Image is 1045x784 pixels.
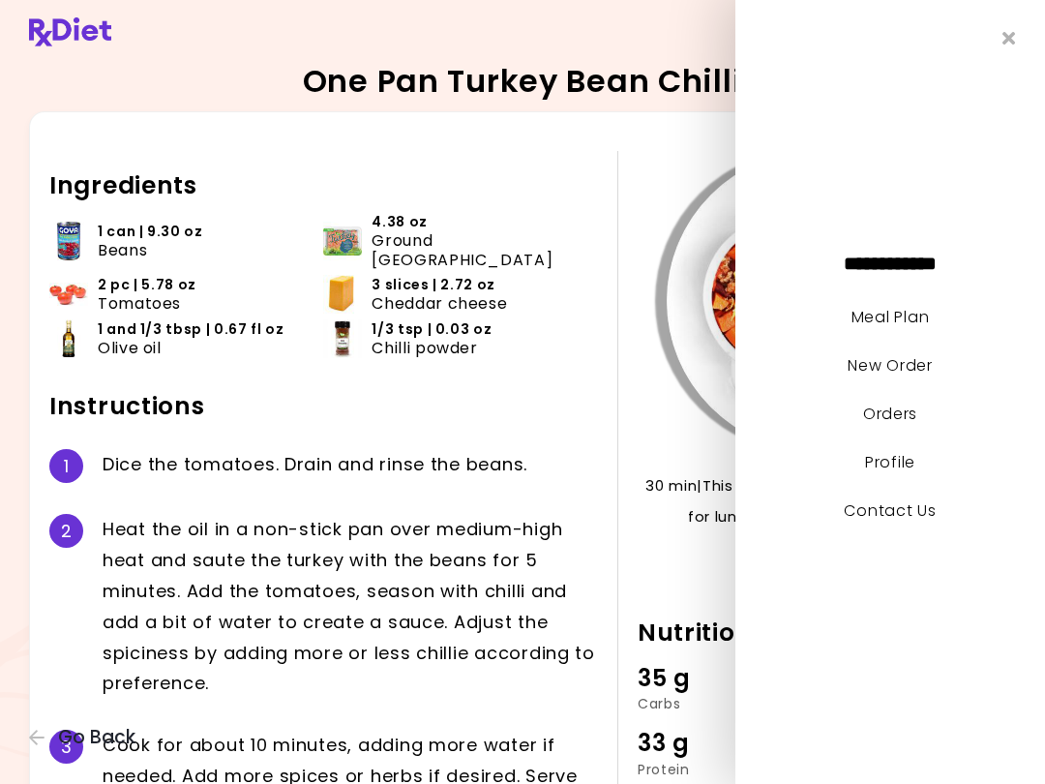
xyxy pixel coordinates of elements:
div: 1 [49,449,83,483]
span: 2 pc | 5.78 oz [98,276,196,294]
span: Chilli powder [372,339,477,357]
div: D i c e t h e t o m a t o e s . D r a i n a n d r i n s e t h e b e a n s . [103,449,598,483]
a: Contact Us [844,499,936,522]
h2: One Pan Turkey Bean Chilli [303,66,743,97]
button: Go Back [29,727,145,748]
div: Protein [638,763,757,776]
span: Tomatoes [98,294,181,313]
a: Profile [865,451,915,473]
span: Ground [GEOGRAPHIC_DATA] [372,231,570,268]
div: 2 [49,514,83,548]
span: Beans [98,241,147,259]
div: H e a t t h e o i l i n a n o n - s t i c k p a n o v e r m e d i u m - h i g h h e a t a n d s a... [103,514,598,699]
div: 33 g [638,725,757,762]
span: Go Back [58,727,135,748]
div: Carbs [638,697,757,710]
img: RxDiet [29,17,111,46]
span: 1 and 1/3 tbsp | 0.67 fl oz [98,320,284,339]
span: Cheddar cheese [372,294,507,313]
span: 1/3 tsp | 0.03 oz [372,320,492,339]
i: Close [1002,29,1016,47]
h2: Nutrition [638,618,996,648]
span: 1 can | 9.30 oz [98,223,203,241]
a: Orders [863,403,917,425]
div: 35 g [638,660,757,697]
span: 4.38 oz [372,213,427,231]
h2: Ingredients [49,170,598,201]
h2: Instructions [49,391,598,422]
a: New Order [848,354,932,377]
span: Olive oil [98,339,162,357]
p: 30 min | This recipe is for 2 servings, 1 serving for lunch and 1 serving for dinner. [638,470,996,532]
a: Meal Plan [851,306,929,328]
span: 3 slices | 2.72 oz [372,276,495,294]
